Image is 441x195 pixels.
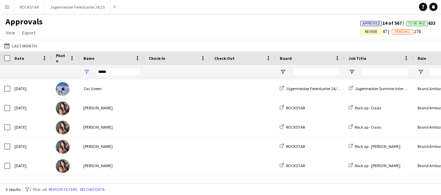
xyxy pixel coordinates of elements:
[361,68,409,76] input: Job Title Filter Input
[96,68,141,76] input: Name Filter Input
[392,28,421,34] span: 278
[349,105,381,110] a: Rock up - Oasis
[280,144,305,149] a: ROCKSTAR
[10,156,52,175] div: [DATE]
[56,159,70,173] img: eve greener
[79,137,145,156] div: [PERSON_NAME]
[79,118,145,137] div: [PERSON_NAME]
[360,28,392,34] span: 47
[10,79,52,98] div: [DATE]
[56,121,70,134] img: eve greener
[83,69,90,75] button: Open Filter Menu
[10,137,52,156] div: [DATE]
[47,186,79,193] button: Remove filters
[29,187,47,192] span: 1 filter set
[395,30,410,34] span: Pending
[418,56,426,61] span: Role
[56,101,70,115] img: eve greener
[349,144,400,149] a: Rock up - [PERSON_NAME]
[286,144,305,149] span: ROCKSTAR
[10,118,52,137] div: [DATE]
[280,105,305,110] a: ROCKSTAR
[360,20,406,26] span: 14 of 567
[79,156,145,175] div: [PERSON_NAME]
[3,42,38,50] button: Last Month
[280,163,305,168] a: ROCKSTAR
[365,30,377,34] span: Review
[14,0,44,14] button: ROCKSTAR
[83,56,94,61] span: Name
[14,56,24,61] span: Date
[214,56,235,61] span: Check-Out
[280,69,286,75] button: Open Filter Menu
[349,124,381,130] a: Rock up - Oasis
[362,21,380,26] span: Approved
[280,56,292,61] span: Board
[56,53,67,63] span: Photo
[56,82,70,96] img: Zac Green
[292,68,340,76] input: Board Filter Input
[349,69,355,75] button: Open Filter Menu
[349,56,366,61] span: Job Title
[286,163,305,168] span: ROCKSTAR
[79,98,145,117] div: [PERSON_NAME]
[355,144,400,149] span: Rock up - [PERSON_NAME]
[280,86,341,91] a: Jägermeister Feierstarter 24/25
[6,30,15,36] span: View
[44,0,111,14] button: Jägermeister Feierstarter 24/25
[280,124,305,130] a: ROCKSTAR
[19,28,38,37] a: Export
[406,20,435,26] span: 633
[149,56,165,61] span: Check-In
[3,28,18,37] a: View
[10,98,52,117] div: [DATE]
[286,124,305,130] span: ROCKSTAR
[355,105,381,110] span: Rock up - Oasis
[355,163,400,168] span: Rock up - [PERSON_NAME]
[79,79,145,98] div: Zac Green
[286,86,341,91] span: Jägermeister Feierstarter 24/25
[22,30,35,36] span: Export
[408,21,425,26] span: To Be Paid
[56,140,70,154] img: eve greener
[286,105,305,110] span: ROCKSTAR
[349,163,400,168] a: Rock up - [PERSON_NAME]
[79,186,106,193] button: Reload data
[355,124,381,130] span: Rock up - Oasis
[418,69,424,75] button: Open Filter Menu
